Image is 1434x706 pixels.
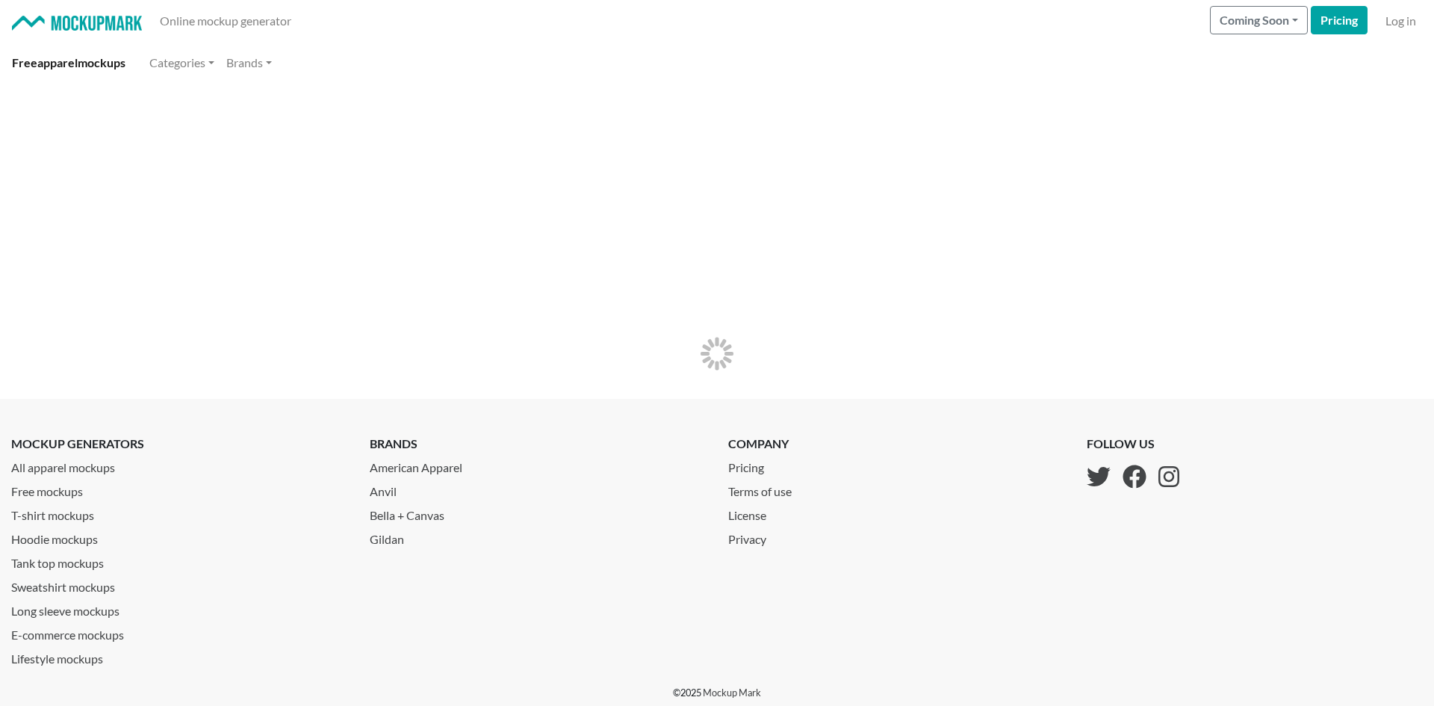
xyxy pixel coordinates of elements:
[370,501,706,524] a: Bella + Canvas
[154,6,297,36] a: Online mockup generator
[370,453,706,477] a: American Apparel
[728,524,804,548] a: Privacy
[11,453,347,477] a: All apparel mockups
[1379,6,1422,36] a: Log in
[1210,6,1308,34] button: Coming Soon
[728,477,804,501] a: Terms of use
[11,435,347,453] p: mockup generators
[370,435,706,453] p: brands
[12,16,142,31] img: Mockup Mark
[11,644,347,668] a: Lifestyle mockups
[370,524,706,548] a: Gildan
[728,435,804,453] p: company
[11,620,347,644] a: E-commerce mockups
[11,596,347,620] a: Long sleeve mockups
[703,687,761,699] a: Mockup Mark
[11,548,347,572] a: Tank top mockups
[370,477,706,501] a: Anvil
[11,477,347,501] a: Free mockups
[220,48,278,78] a: Brands
[6,48,131,78] a: Freeapparelmockups
[11,501,347,524] a: T-shirt mockups
[11,524,347,548] a: Hoodie mockups
[673,686,761,700] p: © 2025
[11,572,347,596] a: Sweatshirt mockups
[728,453,804,477] a: Pricing
[1311,6,1368,34] a: Pricing
[728,501,804,524] a: License
[37,55,78,69] span: apparel
[1087,435,1179,453] p: follow us
[143,48,220,78] a: Categories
